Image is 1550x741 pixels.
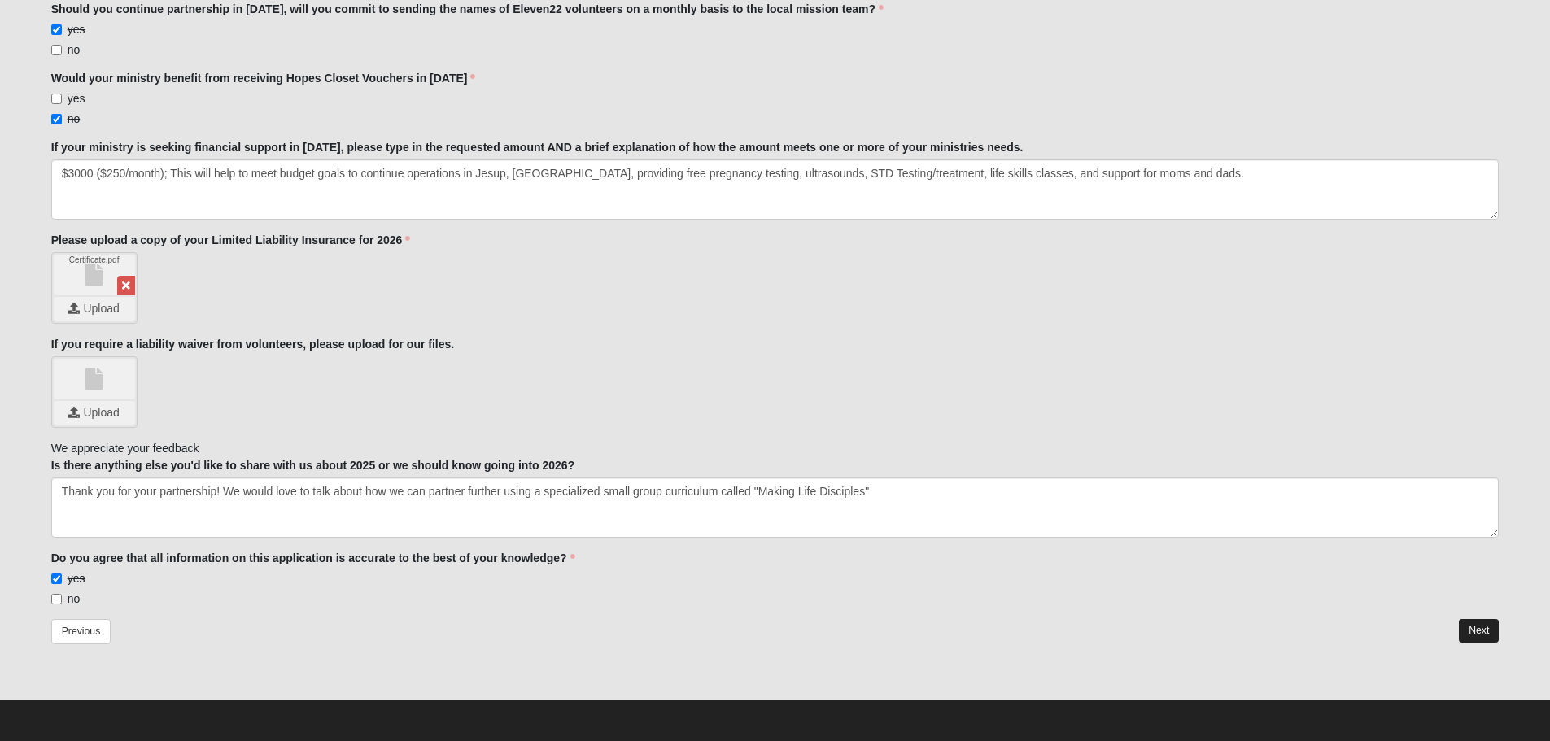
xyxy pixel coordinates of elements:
input: no [51,45,62,55]
input: yes [51,94,62,104]
label: If your ministry is seeking financial support in [DATE], please type in the requested amount AND ... [51,139,1024,155]
a: Previous [51,619,111,644]
label: Would your ministry benefit from receiving Hopes Closet Vouchers in [DATE] [51,70,476,86]
label: Do you agree that all information on this application is accurate to the best of your knowledge? [51,550,575,566]
a: Next [1459,619,1499,643]
span: yes [68,92,85,105]
a: Remove File [117,276,135,295]
label: Should you continue partnership in [DATE], will you commit to sending the names of Eleven22 volun... [51,1,884,17]
span: no [68,43,81,56]
input: no [51,594,62,604]
input: yes [51,573,62,584]
span: yes [68,23,85,36]
input: no [51,114,62,124]
label: Is there anything else you'd like to share with us about 2025 or we should know going into 2026? [51,457,575,473]
span: no [68,112,81,125]
span: yes [68,572,85,585]
label: If you require a liability waiver from volunteers, please upload for our files. [51,336,455,352]
a: Certificate.pdf [54,255,135,295]
label: Please upload a copy of your Limited Liability Insurance for 2026 [51,232,411,248]
input: yes [51,24,62,35]
span: no [68,592,81,605]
